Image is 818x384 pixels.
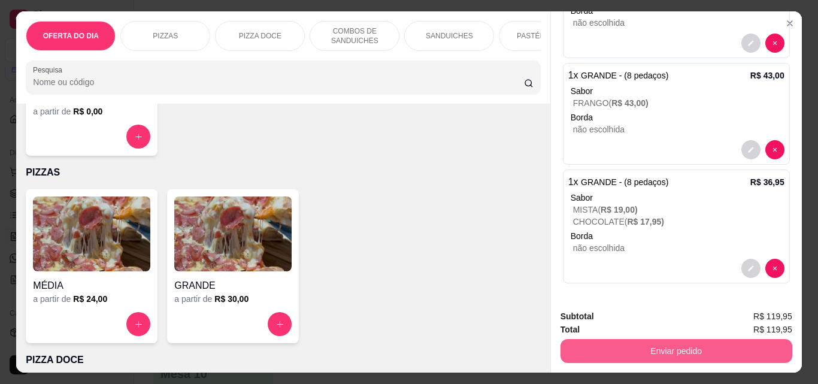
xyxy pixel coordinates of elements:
img: product-image [174,196,292,271]
button: decrease-product-quantity [765,259,784,278]
h4: GRANDE [174,279,292,293]
p: FRANGO ( [573,97,784,109]
p: Borda [571,230,784,242]
span: R$ 17,95 ) [627,217,664,226]
button: Close [780,14,799,33]
p: R$ 43,00 [750,69,784,81]
button: decrease-product-quantity [741,34,761,53]
p: OFERTA DO DIA [43,31,99,41]
div: a partir de [33,293,150,305]
div: Sabor [571,192,784,204]
span: R$ 119,95 [753,323,792,336]
h6: R$ 30,00 [214,293,249,305]
span: R$ 119,95 [753,310,792,323]
span: R$ 19,00 ) [601,205,638,214]
p: não escolhida [573,242,784,254]
p: R$ 36,95 [750,176,784,188]
p: PIZZA DOCE [239,31,281,41]
button: decrease-product-quantity [765,34,784,53]
h4: MÉDIA [33,279,150,293]
strong: Total [561,325,580,334]
div: Sabor [571,85,784,97]
button: increase-product-quantity [126,312,150,336]
button: increase-product-quantity [126,125,150,149]
button: decrease-product-quantity [741,259,761,278]
button: Enviar pedido [561,339,792,363]
p: 1 x [568,68,669,83]
p: não escolhida [573,123,784,135]
span: GRANDE - (8 pedaços) [581,71,668,80]
span: GRANDE - (8 pedaços) [581,177,668,187]
p: PASTÉIS (14cm) [517,31,571,41]
p: PIZZAS [26,165,540,180]
p: PIZZA DOCE [26,353,540,367]
label: Pesquisa [33,65,66,75]
p: CHOCOLATE ( [573,216,784,228]
p: não escolhida [573,17,784,29]
img: product-image [33,196,150,271]
span: R$ 43,00 ) [611,98,649,108]
p: Borda [571,111,784,123]
p: COMBOS DE SANDUICHES [320,26,389,46]
div: a partir de [174,293,292,305]
strong: Subtotal [561,312,594,321]
input: Pesquisa [33,76,524,88]
button: decrease-product-quantity [765,140,784,159]
p: MISTA ( [573,204,784,216]
button: decrease-product-quantity [741,140,761,159]
button: increase-product-quantity [268,312,292,336]
h6: R$ 24,00 [73,293,107,305]
p: PIZZAS [153,31,178,41]
div: a partir de [33,105,150,117]
h6: R$ 0,00 [73,105,102,117]
p: 1 x [568,175,669,189]
p: SANDUICHES [426,31,473,41]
